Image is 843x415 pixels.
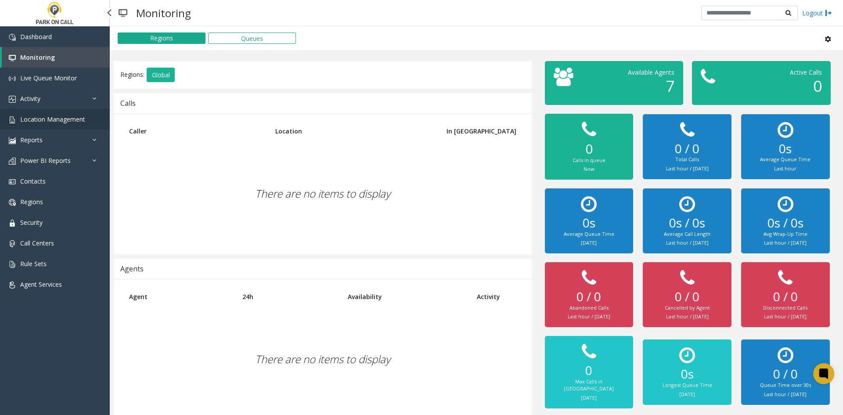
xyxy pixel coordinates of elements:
img: 'icon' [9,199,16,206]
th: Activity [470,286,523,307]
img: 'icon' [9,240,16,247]
button: Global [147,68,175,83]
div: Total Calls [652,156,722,163]
div: Agents [120,263,144,274]
span: Regions: [120,70,144,78]
div: Average Call Length [652,231,722,238]
span: Live Queue Monitor [20,74,77,82]
small: Last hour / [DATE] [764,239,807,246]
button: Queues [208,32,296,44]
h3: Monitoring [132,2,195,24]
th: Agent [122,286,236,307]
img: 'icon' [9,54,16,61]
div: There are no items to display [122,307,523,411]
div: There are no items to display [122,142,523,245]
small: Now [584,166,594,172]
img: logout [825,8,832,18]
h2: 0s [750,141,821,156]
th: Availability [341,286,470,307]
small: [DATE] [581,239,597,246]
span: Call Centers [20,239,54,247]
img: 'icon' [9,261,16,268]
div: Calls [120,97,136,109]
span: Activity [20,94,40,103]
img: 'icon' [9,137,16,144]
h2: 0 / 0 [750,289,821,304]
span: Power BI Reports [20,156,71,165]
h2: 0 / 0 [554,289,624,304]
span: Monitoring [20,53,55,61]
small: Last hour [774,165,796,172]
th: 24h [236,286,342,307]
img: 'icon' [9,178,16,185]
h2: 0s / 0s [750,216,821,231]
div: Average Queue Time [750,156,821,163]
div: Avg Wrap-Up Time [750,231,821,238]
h2: 0s / 0s [652,216,722,231]
span: 7 [666,76,674,96]
img: 'icon' [9,116,16,123]
div: Abandoned Calls [554,304,624,312]
small: Last hour / [DATE] [666,239,709,246]
span: Active Calls [790,68,822,76]
img: 'icon' [9,34,16,41]
span: Available Agents [628,68,674,76]
div: Queue Time over 30s [750,382,821,389]
h2: 0 [554,141,624,157]
div: Disconnected Calls [750,304,821,312]
a: Monitoring [2,47,110,68]
small: Last hour / [DATE] [666,165,709,172]
a: Logout [802,8,832,18]
h2: 0 / 0 [652,141,722,156]
h2: 0 [554,363,624,378]
div: Longest Queue Time [652,382,722,389]
span: Rule Sets [20,260,47,268]
h2: 0s [652,367,722,382]
small: Last hour / [DATE] [666,313,709,320]
small: [DATE] [679,391,695,397]
img: 'icon' [9,220,16,227]
span: Agent Services [20,280,62,289]
span: Reports [20,136,43,144]
img: 'icon' [9,75,16,82]
div: Max Calls in [GEOGRAPHIC_DATA] [554,378,624,393]
span: Contacts [20,177,46,185]
span: 0 [813,76,822,96]
small: Last hour / [DATE] [764,391,807,397]
span: Regions [20,198,43,206]
div: Cancelled by Agent [652,304,722,312]
span: Security [20,218,43,227]
th: Location [269,120,424,142]
span: Dashboard [20,32,52,41]
div: Calls in queue [554,157,624,164]
img: pageIcon [119,2,127,24]
div: Average Queue Time [554,231,624,238]
img: 'icon' [9,158,16,165]
button: Regions [118,32,205,44]
small: Last hour / [DATE] [764,313,807,320]
h2: 0 / 0 [750,367,821,382]
th: Caller [122,120,269,142]
h2: 0 / 0 [652,289,722,304]
th: In [GEOGRAPHIC_DATA] [424,120,523,142]
small: [DATE] [581,394,597,401]
h2: 0s [554,216,624,231]
small: Last hour / [DATE] [568,313,610,320]
img: 'icon' [9,281,16,289]
img: 'icon' [9,96,16,103]
span: Location Management [20,115,85,123]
